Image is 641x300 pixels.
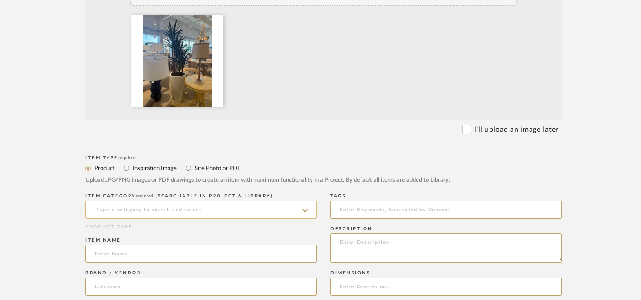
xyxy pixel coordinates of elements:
label: I'll upload an image later [475,124,559,135]
input: Enter Keywords, Separated by Commas [330,201,562,219]
mat-radio-group: Select item type [85,162,562,174]
div: Tags [330,193,562,199]
label: Site Photo or PDF [194,163,240,173]
div: ITEM CATEGORY [85,193,317,199]
div: Description [330,226,562,232]
label: Product [93,163,115,173]
div: Item name [85,237,317,243]
div: Brand / Vendor [85,270,317,276]
div: PRODUCT TYPE [85,224,317,231]
input: Enter Name [85,245,317,263]
input: Unknown [85,278,317,296]
div: Item Type [85,155,562,161]
span: (Searchable in Project & Library) [156,194,273,198]
div: Upload JPG/PNG images or PDF drawings to create an item with maximum functionality in a Project. ... [85,176,562,185]
label: Inspiration Image [132,163,177,173]
span: required [118,156,136,160]
input: Type a category to search and select [85,201,317,219]
span: required [136,194,153,198]
div: Dimensions [330,270,562,276]
input: Enter Dimensions [330,278,562,296]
